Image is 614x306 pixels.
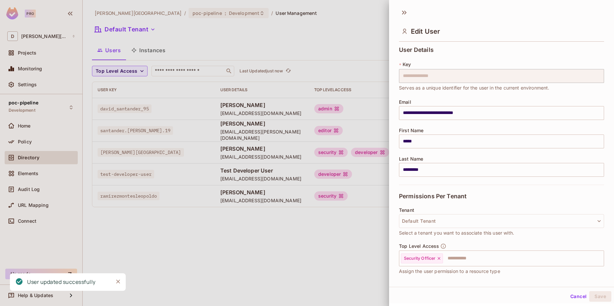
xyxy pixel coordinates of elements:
span: Security Officer [404,256,435,261]
button: Open [600,257,602,259]
span: Select a tenant you want to associate this user with. [399,229,514,237]
button: Save [589,291,611,302]
span: Permissions Per Tenant [399,193,466,200]
span: User Details [399,47,434,53]
span: Assign the user permission to a resource type [399,268,500,275]
div: User updated successfully [27,278,96,286]
button: Close [113,277,123,287]
button: Cancel [568,291,589,302]
div: Security Officer [401,253,443,263]
span: Edit User [411,27,440,35]
span: Serves as a unique identifier for the user in the current environment. [399,84,549,92]
span: Top Level Access [399,244,439,249]
span: Email [399,99,411,105]
span: Last Name [399,156,423,162]
button: Default Tenant [399,214,604,228]
span: First Name [399,128,424,133]
span: Tenant [399,208,414,213]
span: Key [403,62,411,67]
